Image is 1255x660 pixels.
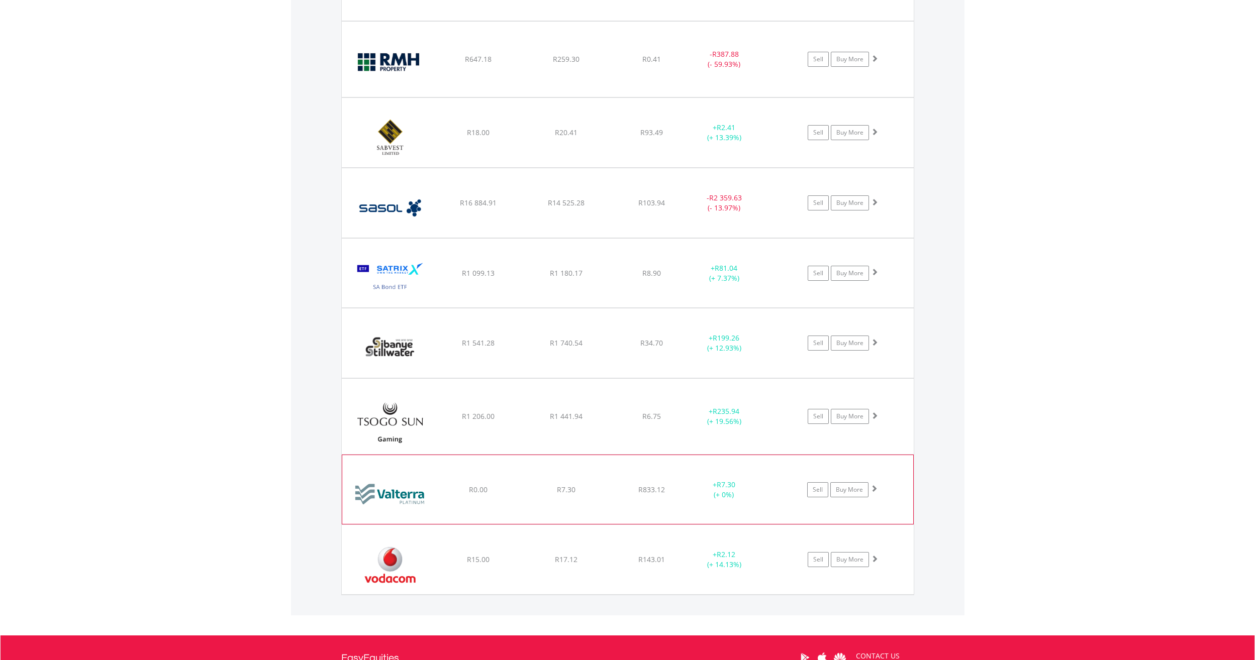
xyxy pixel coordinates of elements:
span: R15.00 [467,555,490,564]
span: R2.12 [717,549,735,559]
span: R199.26 [713,333,739,343]
span: R2 359.63 [709,193,742,202]
span: R16 884.91 [460,198,497,207]
span: R34.70 [640,338,663,348]
img: EQU.ZA.SBP.png [347,111,433,165]
span: R93.49 [640,128,663,137]
a: Sell [808,125,829,140]
span: R143.01 [638,555,665,564]
span: R14 525.28 [548,198,585,207]
img: EQU.ZA.VOD.png [347,537,433,592]
a: Sell [807,482,828,497]
span: R259.30 [553,54,580,64]
a: Buy More [831,125,869,140]
img: EQU.ZA.SOL.png [347,181,433,235]
span: R833.12 [638,485,665,494]
span: R8.90 [642,268,661,278]
a: Sell [808,336,829,351]
span: R103.94 [638,198,665,207]
span: R0.41 [642,54,661,64]
span: R387.88 [712,49,739,59]
div: + (+ 19.56%) [687,406,762,426]
a: Buy More [831,336,869,351]
a: Buy More [830,482,868,497]
span: R647.18 [465,54,492,64]
div: + (+ 7.37%) [687,263,762,283]
span: R235.94 [713,406,739,416]
span: R1 099.13 [462,268,495,278]
span: R0.00 [469,485,488,494]
img: EQU.ZA.TSG.png [347,391,433,452]
span: R6.75 [642,411,661,421]
div: + (+ 0%) [686,480,761,500]
a: Buy More [831,195,869,210]
a: Buy More [831,52,869,67]
img: EQU.ZA.STXGOV.png [347,251,433,305]
span: R1 441.94 [550,411,583,421]
a: Sell [808,52,829,67]
span: R1 206.00 [462,411,495,421]
div: + (+ 14.13%) [687,549,762,570]
span: R1 740.54 [550,338,583,348]
span: R2.41 [717,123,735,132]
a: Buy More [831,409,869,424]
a: Sell [808,195,829,210]
a: Buy More [831,266,869,281]
span: R17.12 [555,555,577,564]
img: EQU.ZA.SSW.png [347,321,433,375]
span: R18.00 [467,128,490,137]
span: R7.30 [717,480,735,489]
span: R81.04 [715,263,737,273]
span: R7.30 [557,485,575,494]
a: Buy More [831,552,869,567]
a: Sell [808,552,829,567]
img: EQU.ZA.RMH.png [347,34,433,94]
span: R20.41 [555,128,577,137]
div: - (- 59.93%) [687,49,762,69]
div: - (- 13.97%) [687,193,762,213]
div: + (+ 13.39%) [687,123,762,143]
div: + (+ 12.93%) [687,333,762,353]
span: R1 180.17 [550,268,583,278]
img: EQU.ZA.VAL.png [347,468,434,521]
a: Sell [808,266,829,281]
span: R1 541.28 [462,338,495,348]
a: Sell [808,409,829,424]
